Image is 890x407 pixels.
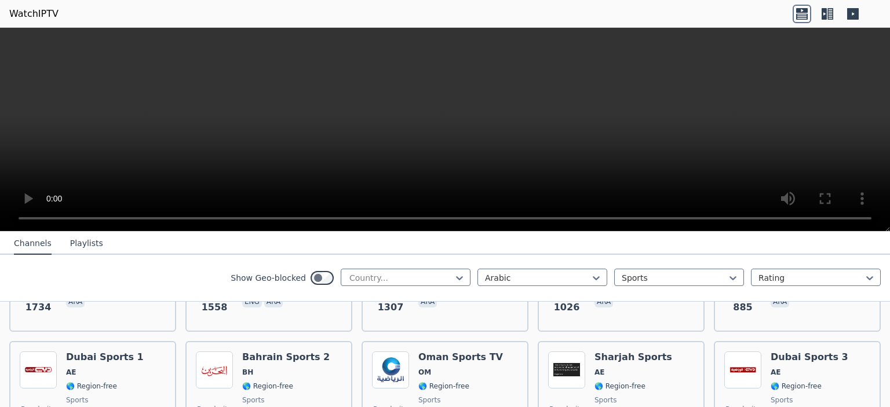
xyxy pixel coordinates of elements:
[594,395,617,405] span: sports
[66,351,144,363] h6: Dubai Sports 1
[66,382,117,391] span: 🌎 Region-free
[20,351,57,388] img: Dubai Sports 1
[418,351,503,363] h6: Oman Sports TV
[418,382,469,391] span: 🌎 Region-free
[418,368,431,377] span: OM
[242,382,293,391] span: 🌎 Region-free
[418,296,437,307] p: ara
[372,351,409,388] img: Oman Sports TV
[25,300,52,314] span: 1734
[242,395,264,405] span: sports
[14,233,52,255] button: Channels
[771,296,789,307] p: ara
[196,351,233,388] img: Bahrain Sports 2
[66,296,85,307] p: ara
[264,296,283,307] p: ara
[771,351,848,363] h6: Dubai Sports 3
[70,233,103,255] button: Playlists
[9,7,59,21] a: WatchIPTV
[554,300,580,314] span: 1026
[548,351,585,388] img: Sharjah Sports
[242,351,330,363] h6: Bahrain Sports 2
[66,395,88,405] span: sports
[594,382,645,391] span: 🌎 Region-free
[771,395,793,405] span: sports
[242,368,253,377] span: BH
[733,300,752,314] span: 885
[594,351,672,363] h6: Sharjah Sports
[594,296,613,307] p: ara
[66,368,76,377] span: AE
[771,368,780,377] span: AE
[418,395,440,405] span: sports
[378,300,404,314] span: 1307
[771,382,822,391] span: 🌎 Region-free
[594,368,604,377] span: AE
[242,296,262,307] p: eng
[231,272,306,284] label: Show Geo-blocked
[724,351,761,388] img: Dubai Sports 3
[202,300,228,314] span: 1558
